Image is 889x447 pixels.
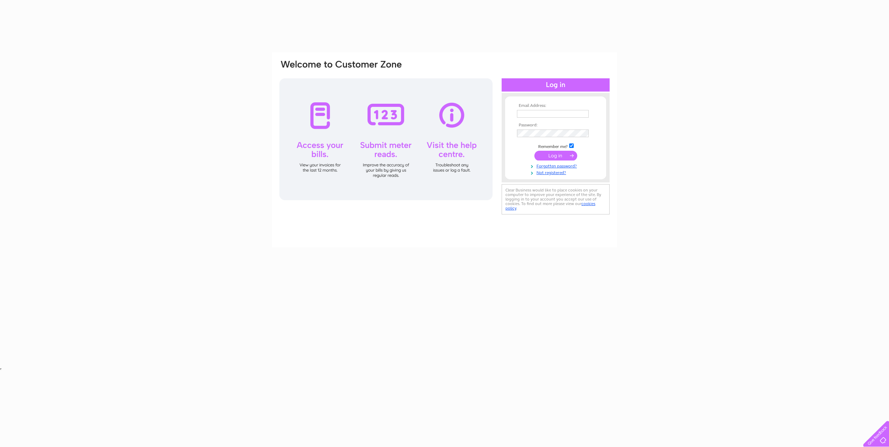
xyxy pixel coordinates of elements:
a: cookies policy [505,201,595,211]
input: Submit [534,151,577,160]
div: Clear Business would like to place cookies on your computer to improve your experience of the sit... [502,184,610,214]
th: Password: [515,123,596,128]
th: Email Address: [515,103,596,108]
td: Remember me? [515,142,596,149]
a: Forgotten password? [517,162,596,169]
a: Not registered? [517,169,596,175]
